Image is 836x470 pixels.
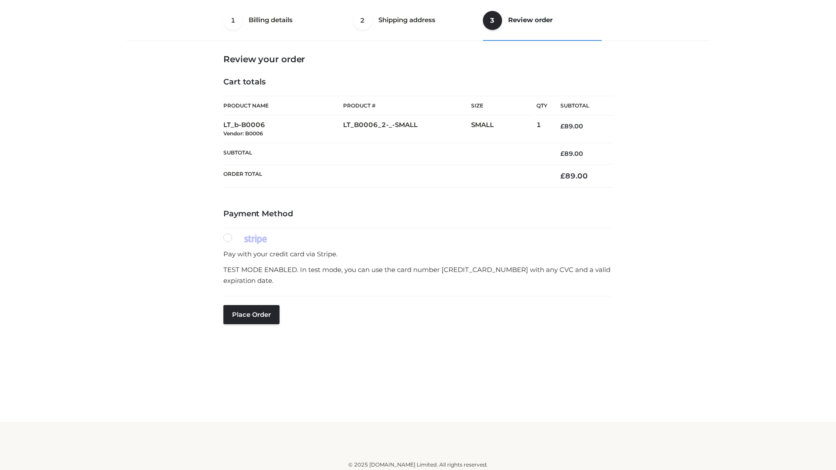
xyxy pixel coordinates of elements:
[560,150,583,158] bdi: 89.00
[223,116,343,143] td: LT_b-B0006
[560,150,564,158] span: £
[223,54,613,64] h3: Review your order
[223,77,613,87] h4: Cart totals
[223,164,547,188] th: Order Total
[560,171,565,180] span: £
[223,248,613,260] p: Pay with your credit card via Stripe.
[560,122,564,130] span: £
[223,96,343,116] th: Product Name
[536,116,547,143] td: 1
[471,116,536,143] td: SMALL
[343,96,471,116] th: Product #
[223,130,263,137] small: Vendor: B0006
[343,116,471,143] td: LT_B0006_2-_-SMALL
[129,460,707,469] div: © 2025 [DOMAIN_NAME] Limited. All rights reserved.
[223,264,613,286] p: TEST MODE ENABLED. In test mode, you can use the card number [CREDIT_CARD_NUMBER] with any CVC an...
[223,305,280,324] button: Place order
[471,96,532,116] th: Size
[223,143,547,164] th: Subtotal
[560,171,588,180] bdi: 89.00
[536,96,547,116] th: Qty
[547,96,613,116] th: Subtotal
[223,209,613,219] h4: Payment Method
[560,122,583,130] bdi: 89.00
